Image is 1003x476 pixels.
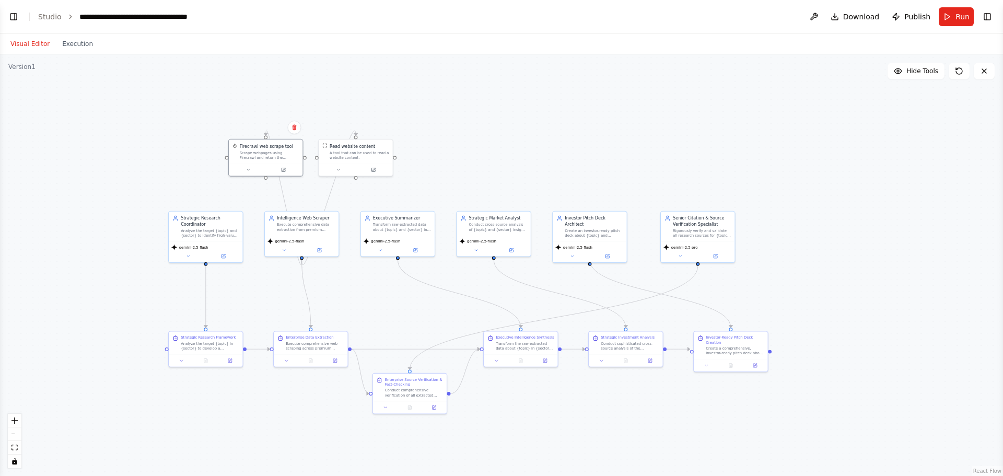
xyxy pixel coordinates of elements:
[640,357,660,364] button: Open in side panel
[8,414,21,427] button: zoom in
[273,331,348,367] div: Enterprise Data ExtractionExecute comprehensive web scraping across premium sources to extract ra...
[399,247,433,254] button: Open in side panel
[247,346,270,352] g: Edge from 64881500-4f92-49fa-8f55-f2ead77f4163 to 7b4c7a4c-ff26-4e03-a822-7db6e60a1817
[298,357,324,364] button: No output available
[181,335,236,340] div: Strategic Research Framework
[693,331,768,372] div: Investor-Ready Pitch Deck CreationCreate a comprehensive, investor-ready pitch deck about {topic}...
[56,38,99,50] button: Execution
[563,245,592,250] span: gemini-2.5-flash
[8,414,21,468] div: React Flow controls
[179,245,208,250] span: gemini-2.5-flash
[469,223,527,232] div: Conduct cross-source analysis of {topic} and {sector} insights to identify 3-5 key investment opp...
[698,253,732,260] button: Open in side panel
[286,341,344,351] div: Execute comprehensive web scraping across premium sources to extract raw data about {topic} in {s...
[352,346,369,396] g: Edge from 7b4c7a4c-ff26-4e03-a822-7db6e60a1817 to 14735e6e-0e33-4022-9bc3-7e5627bdd959
[181,215,239,227] div: Strategic Research Coordinator
[4,38,56,50] button: Visual Editor
[407,266,701,370] g: Edge from 3ece7272-beb9-4219-ae6b-95b4a78f8424 to 14735e6e-0e33-4022-9bc3-7e5627bdd959
[8,441,21,455] button: fit view
[287,121,301,134] button: Delete node
[826,7,884,26] button: Download
[491,260,628,328] g: Edge from c5b977af-f696-4e36-a210-d19e22db3648 to b31625c4-1a6c-47fd-a0da-31a0e2f66ca9
[385,377,443,387] div: Enterprise Source Verification & Fact-Checking
[601,335,655,340] div: Strategic Investment Analysis
[168,211,243,263] div: Strategic Research CoordinatorAnalyze the target {topic} and {sector} to identify high-value rese...
[168,331,243,367] div: Strategic Research FrameworkAnalyze the target {topic} in {sector} to develop a comprehensive res...
[667,346,690,352] g: Edge from b31625c4-1a6c-47fd-a0da-31a0e2f66ca9 to 5d12d57a-4663-40e0-805e-7ce7595d8261
[450,346,480,396] g: Edge from 14735e6e-0e33-4022-9bc3-7e5627bdd959 to 4c347eac-f091-4486-ab58-7199fb8423ed
[613,357,639,364] button: No output available
[8,63,36,71] div: Version 1
[562,346,585,352] g: Edge from 4c347eac-f091-4486-ab58-7199fb8423ed to b31625c4-1a6c-47fd-a0da-31a0e2f66ca9
[706,346,764,355] div: Create a comprehensive, investor-ready pitch deck about {topic} in {sector} using the strategic a...
[299,130,359,266] g: Edge from 61b9e7bd-e8fa-47b8-90ae-26d127857452 to fc2e6330-c415-4698-96d9-030026f2a492
[588,331,663,367] div: Strategic Investment AnalysisConduct sophisticated cross-source analysis of the synthesized intel...
[601,341,659,351] div: Conduct sophisticated cross-source analysis of the synthesized intelligence about {topic} in {sec...
[286,335,333,340] div: Enterprise Data Extraction
[565,215,623,227] div: Investor Pitch Deck Architect
[322,143,327,148] img: ScrapeWebsiteTool
[980,9,995,24] button: Show right sidebar
[671,245,698,250] span: gemini-2.5-pro
[904,11,930,22] span: Publish
[193,357,219,364] button: No output available
[590,253,624,260] button: Open in side panel
[277,215,335,221] div: Intelligence Web Scraper
[372,373,448,414] div: Enterprise Source Verification & Fact-CheckingConduct comprehensive verification of all extracted...
[232,143,237,148] img: FirecrawlScrapeWebsiteTool
[496,341,554,351] div: Transform the raw extracted data about {topic} in {sector} into executive-level intelligence summ...
[467,239,496,243] span: gemini-2.5-flash
[203,266,208,328] g: Edge from 61ef2705-1921-4d59-848b-ef7f2c196e74 to 64881500-4f92-49fa-8f55-f2ead77f4163
[181,341,239,351] div: Analyze the target {topic} in {sector} to develop a comprehensive research framework. Identify 8-...
[371,239,400,243] span: gemini-2.5-flash
[38,11,188,22] nav: breadcrumb
[318,139,393,177] div: ScrapeWebsiteToolRead website contentA tool that can be used to read a website content.
[356,166,390,173] button: Open in side panel
[939,7,974,26] button: Run
[38,13,62,21] a: Studio
[706,335,764,344] div: Investor-Ready Pitch Deck Creation
[330,143,375,149] div: Read website content
[299,260,314,328] g: Edge from 61b9e7bd-e8fa-47b8-90ae-26d127857452 to 7b4c7a4c-ff26-4e03-a822-7db6e60a1817
[888,7,935,26] button: Publish
[324,357,345,364] button: Open in side panel
[277,223,335,232] div: Execute comprehensive data extraction from premium sources including World Bank, OECD, McKinsey, ...
[6,9,21,24] button: Show left sidebar
[240,150,299,160] div: Scrape webpages using Firecrawl and return the contents
[843,11,880,22] span: Download
[673,215,731,227] div: Senior Citation & Source Verification Specialist
[8,455,21,468] button: toggle interactivity
[352,346,480,352] g: Edge from 7b4c7a4c-ff26-4e03-a822-7db6e60a1817 to 4c347eac-f091-4486-ab58-7199fb8423ed
[906,67,938,75] span: Hide Tools
[888,63,944,79] button: Hide Tools
[955,11,970,22] span: Run
[264,211,340,257] div: Intelligence Web ScraperExecute comprehensive data extraction from premium sources including Worl...
[745,362,765,369] button: Open in side panel
[456,211,531,257] div: Strategic Market AnalystConduct cross-source analysis of {topic} and {sector} insights to identif...
[565,228,623,238] div: Create an investor-ready pitch deck about {topic} and {sector} with data-driven slides, compellin...
[8,427,21,441] button: zoom out
[395,260,524,328] g: Edge from cfecba6b-daef-4816-a0b3-e7c19e57b03a to 4c347eac-f091-4486-ab58-7199fb8423ed
[373,215,431,221] div: Executive Summarizer
[240,143,293,149] div: Firecrawl web scrape tool
[275,239,304,243] span: gemini-2.5-flash
[973,468,1001,474] a: React Flow attribution
[181,228,239,238] div: Analyze the target {topic} and {sector} to identify high-value research sub-topics, priority keyw...
[228,139,304,177] div: FirecrawlScrapeWebsiteToolFirecrawl web scrape toolScrape webpages using Firecrawl and return the...
[483,331,558,367] div: Executive Intelligence SynthesisTransform the raw extracted data about {topic} in {sector} into e...
[469,215,527,221] div: Strategic Market Analyst
[673,228,731,238] div: Rigorously verify and validate all research sources for {topic} and {sector} to ensure they meet ...
[496,335,554,340] div: Executive Intelligence Synthesis
[552,211,627,263] div: Investor Pitch Deck ArchitectCreate an investor-ready pitch deck about {topic} and {sector} with ...
[718,362,744,369] button: No output available
[424,404,444,411] button: Open in side panel
[373,223,431,232] div: Transform raw extracted data about {topic} and {sector} into concise, executive-level summaries (...
[535,357,555,364] button: Open in side panel
[385,388,443,398] div: Conduct comprehensive verification of all extracted sources and data about {topic} in {sector} to...
[660,211,736,263] div: Senior Citation & Source Verification SpecialistRigorously verify and validate all research sourc...
[206,253,240,260] button: Open in side panel
[219,357,240,364] button: Open in side panel
[263,130,305,266] g: Edge from 61b9e7bd-e8fa-47b8-90ae-26d127857452 to 826cb791-65a9-47ee-a9d1-bbfd9594c526
[397,404,423,411] button: No output available
[266,166,300,173] button: Open in side panel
